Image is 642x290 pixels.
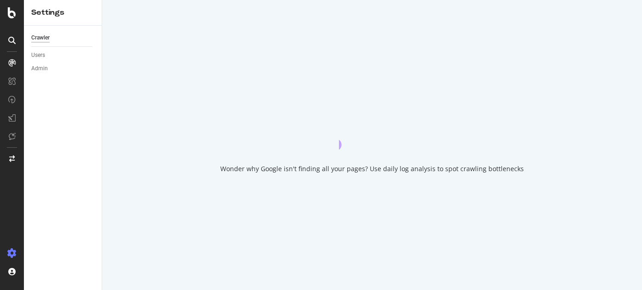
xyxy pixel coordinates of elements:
[31,33,50,43] div: Crawler
[31,64,48,73] div: Admin
[31,50,95,60] a: Users
[220,164,524,173] div: Wonder why Google isn't finding all your pages? Use daily log analysis to spot crawling bottlenecks
[31,33,95,43] a: Crawler
[31,7,94,18] div: Settings
[31,50,45,60] div: Users
[31,64,95,73] a: Admin
[339,117,405,150] div: animation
